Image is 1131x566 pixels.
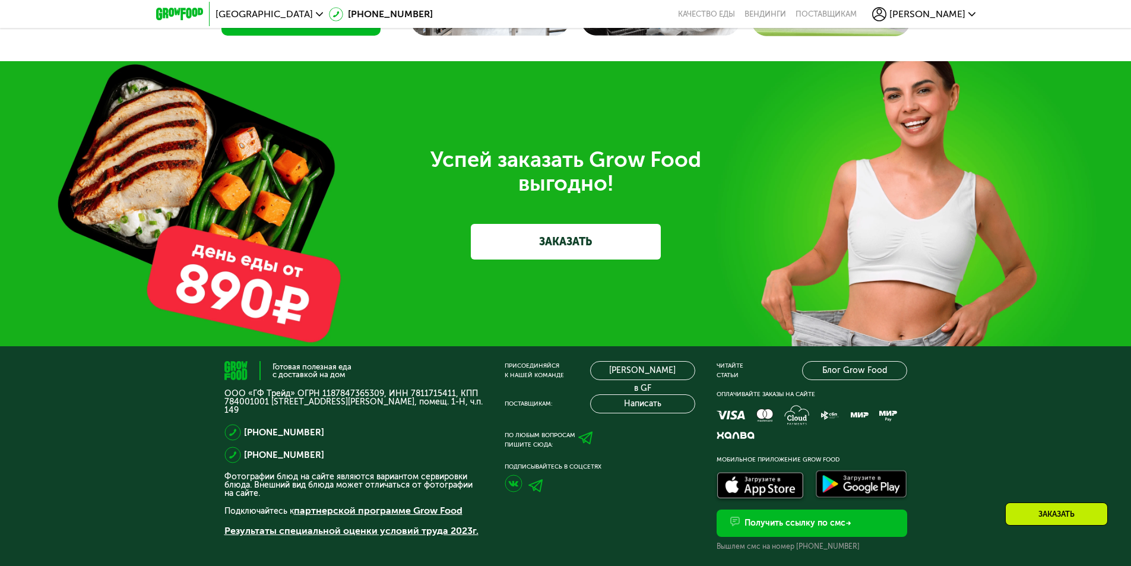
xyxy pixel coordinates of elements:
div: Подписывайтесь в соцсетях [505,462,695,472]
button: Получить ссылку по смс [717,510,907,537]
span: [GEOGRAPHIC_DATA] [216,10,313,19]
div: Читайте статьи [717,361,743,380]
span: [PERSON_NAME] [889,10,965,19]
a: [PERSON_NAME] в GF [590,361,695,380]
div: Мобильное приложение Grow Food [717,455,907,464]
div: Получить ссылку по смс [745,517,851,529]
a: Вендинги [745,10,786,19]
div: Оплачивайте заказы на сайте [717,390,907,399]
div: Успей заказать Grow Food выгодно! [233,148,898,195]
a: Качество еды [678,10,735,19]
a: партнерской программе Grow Food [294,505,462,516]
a: [PHONE_NUMBER] [244,448,324,462]
div: Поставщикам: [505,399,552,409]
img: Доступно в Google Play [813,468,910,502]
div: Готовая полезная еда с доставкой на дом [273,363,351,378]
a: Блог Grow Food [802,361,907,380]
a: [PHONE_NUMBER] [244,425,324,439]
div: По любым вопросам пишите сюда: [505,431,575,450]
a: Результаты специальной оценки условий труда 2023г. [224,525,479,536]
div: Заказать [1005,502,1108,526]
p: Фотографии блюд на сайте являются вариантом сервировки блюда. Внешний вид блюда может отличаться ... [224,473,483,498]
div: поставщикам [796,10,857,19]
a: [PHONE_NUMBER] [329,7,433,21]
p: Подключайтесь к [224,504,483,518]
p: ООО «ГФ Трейд» ОГРН 1187847365309, ИНН 7811715411, КПП 784001001 [STREET_ADDRESS][PERSON_NAME], п... [224,390,483,415]
a: ЗАКАЗАТЬ [471,224,661,260]
button: Написать [590,394,695,413]
div: Присоединяйся к нашей команде [505,361,564,380]
div: Вышлем смс на номер [PHONE_NUMBER] [717,542,907,551]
